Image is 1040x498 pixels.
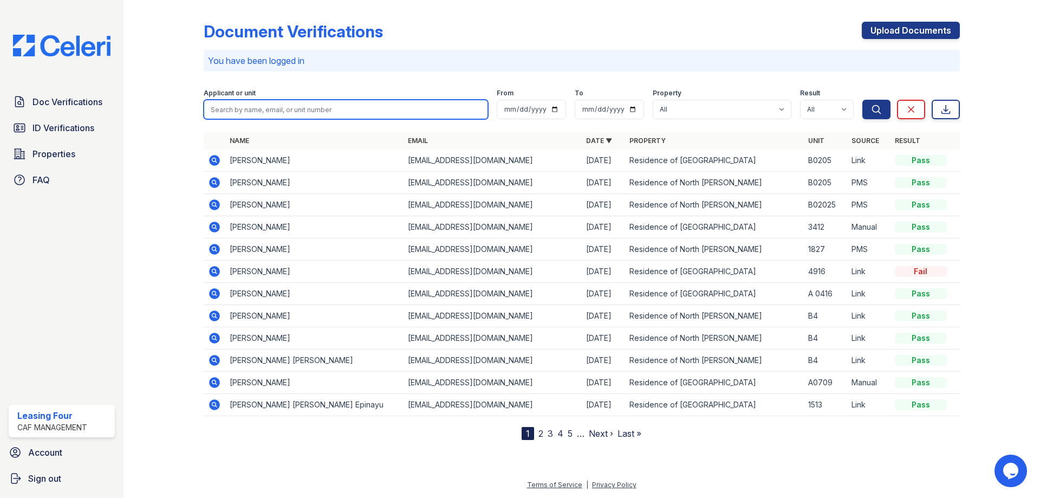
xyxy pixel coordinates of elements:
td: Manual [847,216,890,238]
td: [DATE] [582,327,625,350]
div: Pass [895,155,947,166]
td: PMS [847,238,890,261]
td: [DATE] [582,283,625,305]
a: Email [408,137,428,145]
td: Link [847,150,890,172]
td: [PERSON_NAME] [225,305,404,327]
td: 4916 [804,261,847,283]
td: B0205 [804,172,847,194]
td: Residence of [GEOGRAPHIC_DATA] [625,261,803,283]
td: Link [847,394,890,416]
div: Pass [895,333,947,344]
td: [EMAIL_ADDRESS][DOMAIN_NAME] [404,372,582,394]
a: Unit [808,137,824,145]
a: 5 [568,428,573,439]
button: Sign out [4,468,119,489]
td: A 0416 [804,283,847,305]
a: Upload Documents [862,22,960,39]
td: [EMAIL_ADDRESS][DOMAIN_NAME] [404,350,582,372]
td: PMS [847,172,890,194]
div: Document Verifications [204,22,383,41]
a: Source [851,137,879,145]
span: Account [28,446,62,459]
td: [DATE] [582,350,625,372]
td: [DATE] [582,150,625,172]
td: [EMAIL_ADDRESS][DOMAIN_NAME] [404,150,582,172]
td: Residence of [GEOGRAPHIC_DATA] [625,283,803,305]
div: Pass [895,199,947,210]
td: [DATE] [582,216,625,238]
div: Pass [895,244,947,255]
td: Link [847,305,890,327]
td: [PERSON_NAME] [PERSON_NAME] [225,350,404,372]
td: B4 [804,350,847,372]
div: Pass [895,377,947,388]
td: B4 [804,327,847,350]
td: [EMAIL_ADDRESS][DOMAIN_NAME] [404,172,582,194]
span: ID Verifications [32,121,94,134]
a: Privacy Policy [592,481,636,489]
td: PMS [847,194,890,216]
a: Date ▼ [586,137,612,145]
td: Residence of [GEOGRAPHIC_DATA] [625,216,803,238]
td: Link [847,283,890,305]
img: CE_Logo_Blue-a8612792a0a2168367f1c8372b55b34899dd931a85d93a1a3d3e32e68fde9ad4.png [4,35,119,56]
td: [PERSON_NAME] [225,150,404,172]
div: Pass [895,355,947,366]
td: Link [847,261,890,283]
td: Residence of North [PERSON_NAME] [625,194,803,216]
td: [PERSON_NAME] [225,238,404,261]
td: [EMAIL_ADDRESS][DOMAIN_NAME] [404,194,582,216]
td: [DATE] [582,394,625,416]
div: | [586,481,588,489]
a: Doc Verifications [9,91,115,113]
a: Properties [9,143,115,165]
a: ID Verifications [9,117,115,139]
iframe: chat widget [994,455,1029,487]
a: Terms of Service [527,481,582,489]
td: Residence of [GEOGRAPHIC_DATA] [625,150,803,172]
td: [EMAIL_ADDRESS][DOMAIN_NAME] [404,283,582,305]
td: [PERSON_NAME] [225,216,404,238]
p: You have been logged in [208,54,955,67]
label: Property [653,89,681,98]
label: Applicant or unit [204,89,256,98]
div: Pass [895,399,947,410]
td: [EMAIL_ADDRESS][DOMAIN_NAME] [404,305,582,327]
td: [PERSON_NAME] [225,283,404,305]
label: From [497,89,513,98]
label: To [575,89,583,98]
td: [DATE] [582,194,625,216]
div: 1 [522,427,534,440]
td: Residence of [GEOGRAPHIC_DATA] [625,394,803,416]
a: Account [4,442,119,463]
td: Link [847,350,890,372]
td: [PERSON_NAME] [225,194,404,216]
input: Search by name, email, or unit number [204,100,488,119]
td: [DATE] [582,172,625,194]
a: Result [895,137,920,145]
span: FAQ [32,173,50,186]
td: Residence of North [PERSON_NAME] [625,327,803,350]
div: Pass [895,311,947,321]
td: [DATE] [582,261,625,283]
td: 3412 [804,216,847,238]
a: Last » [617,428,641,439]
div: Pass [895,288,947,299]
label: Result [800,89,820,98]
span: Doc Verifications [32,95,102,108]
a: Property [629,137,666,145]
td: Residence of [GEOGRAPHIC_DATA] [625,372,803,394]
td: [DATE] [582,305,625,327]
td: Residence of North [PERSON_NAME] [625,238,803,261]
td: Residence of North [PERSON_NAME] [625,305,803,327]
div: Pass [895,222,947,232]
a: Next › [589,428,613,439]
td: [DATE] [582,238,625,261]
td: [PERSON_NAME] [PERSON_NAME] Epinayu [225,394,404,416]
a: Name [230,137,249,145]
span: Properties [32,147,75,160]
a: 2 [538,428,543,439]
td: [EMAIL_ADDRESS][DOMAIN_NAME] [404,261,582,283]
td: Residence of North [PERSON_NAME] [625,172,803,194]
